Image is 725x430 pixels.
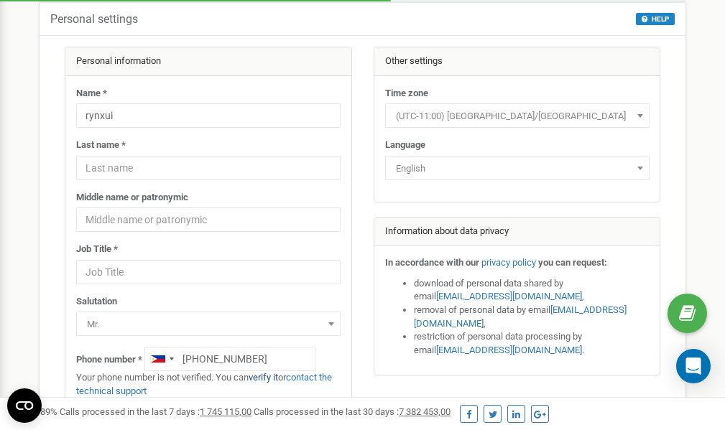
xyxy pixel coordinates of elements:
[76,353,142,367] label: Phone number *
[414,304,627,329] a: [EMAIL_ADDRESS][DOMAIN_NAME]
[676,349,711,383] div: Open Intercom Messenger
[385,139,425,152] label: Language
[390,159,645,179] span: English
[414,330,650,357] li: restriction of personal data processing by email .
[254,406,451,417] span: Calls processed in the last 30 days :
[436,345,582,355] a: [EMAIL_ADDRESS][DOMAIN_NAME]
[50,13,138,26] h5: Personal settings
[636,13,675,25] button: HELP
[145,347,178,370] div: Telephone country code
[76,312,341,336] span: Mr.
[538,257,607,268] strong: you can request:
[76,243,118,256] label: Job Title *
[436,291,582,302] a: [EMAIL_ADDRESS][DOMAIN_NAME]
[399,406,451,417] u: 7 382 453,00
[76,371,341,398] p: Your phone number is not verified. You can or
[249,372,278,383] a: verify it
[76,139,126,152] label: Last name *
[374,218,660,246] div: Information about data privacy
[76,295,117,309] label: Salutation
[76,372,332,396] a: contact the technical support
[7,388,42,423] button: Open CMP widget
[144,347,315,371] input: +1-800-555-55-55
[481,257,536,268] a: privacy policy
[414,277,650,304] li: download of personal data shared by email ,
[414,304,650,330] li: removal of personal data by email ,
[76,103,341,128] input: Name
[76,156,341,180] input: Last name
[76,207,341,232] input: Middle name or patronymic
[65,47,351,76] div: Personal information
[385,156,650,180] span: English
[385,103,650,128] span: (UTC-11:00) Pacific/Midway
[76,87,107,101] label: Name *
[81,314,336,335] span: Mr.
[76,260,341,284] input: Job Title
[374,47,660,76] div: Other settings
[385,257,479,268] strong: In accordance with our
[200,406,251,417] u: 1 745 115,00
[390,106,645,126] span: (UTC-11:00) Pacific/Midway
[76,191,188,205] label: Middle name or patronymic
[385,87,428,101] label: Time zone
[60,406,251,417] span: Calls processed in the last 7 days :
